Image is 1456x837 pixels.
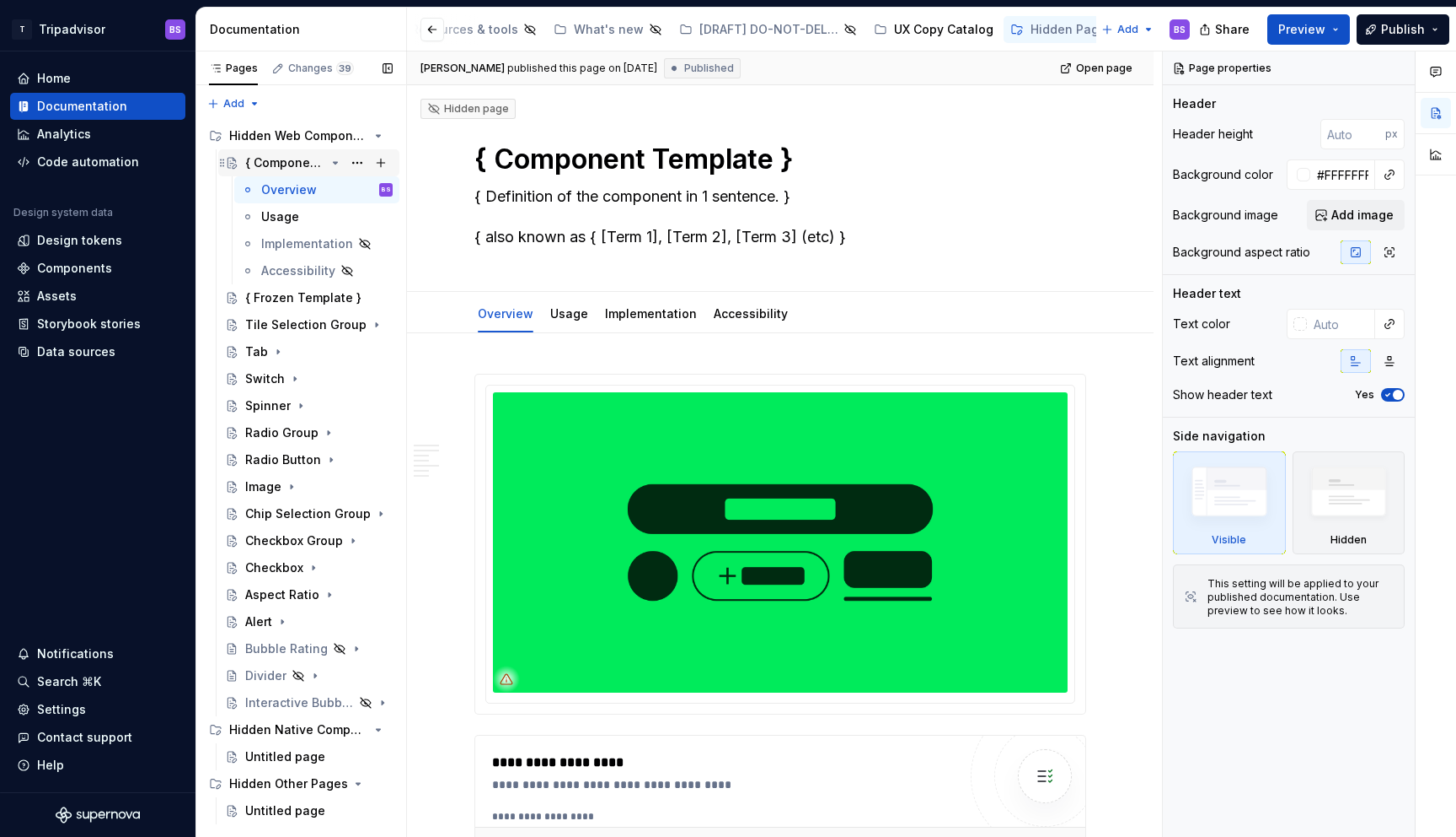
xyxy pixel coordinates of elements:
[37,70,71,87] div: Home
[261,208,299,225] div: Usage
[37,232,122,249] div: Design tokens
[234,257,399,284] a: Accessibility
[229,721,368,738] div: Hidden Native Components Pages
[245,640,328,657] div: Bubble Rating
[37,343,115,360] div: Data sources
[1174,23,1186,36] div: BS
[245,289,361,306] div: { Frozen Template }
[37,757,64,774] div: Help
[714,306,788,321] a: Accessibility
[218,446,399,473] a: Radio Button
[229,127,368,144] div: Hidden Web Components Pages
[261,262,335,279] div: Accessibility
[1173,207,1278,224] div: Background image
[471,295,540,331] div: Overview
[1385,127,1398,141] p: px
[218,743,399,770] a: Untitled page
[1173,244,1310,261] div: Background aspect ratio
[37,98,127,115] div: Documentation
[1173,386,1272,403] div: Show header text
[13,206,113,219] div: Design system data
[209,62,258,75] div: Pages
[202,122,399,149] div: Hidden Web Components Pages
[218,473,399,500] a: Image
[1278,21,1325,38] span: Preview
[707,295,795,331] div: Accessibility
[245,532,343,549] div: Checkbox Group
[1173,95,1216,112] div: Header
[234,203,399,230] a: Usage
[218,635,399,662] a: Bubble Rating
[1096,18,1159,41] button: Add
[471,183,1083,251] textarea: { Definition of the component in 1 sentence. } { also known as { [Term 1], [Term 2], [Term 3] (et...
[37,288,77,305] div: Assets
[1307,309,1375,339] input: Auto
[10,93,185,120] a: Documentation
[288,62,354,75] div: Changes
[547,16,669,43] a: What's new
[245,424,318,441] div: Radio Group
[210,21,399,38] div: Documentation
[10,696,185,723] a: Settings
[12,19,32,40] div: T
[245,451,321,468] div: Radio Button
[10,752,185,779] button: Help
[1173,316,1230,332] div: Text color
[218,365,399,392] a: Switch
[1330,533,1367,547] div: Hidden
[1173,428,1266,445] div: Side navigation
[1173,166,1273,183] div: Background color
[245,802,325,819] div: Untitled page
[10,668,185,695] button: Search ⌘K
[245,370,285,387] div: Switch
[3,11,192,47] button: TTripadvisorBS
[1215,21,1250,38] span: Share
[471,139,1083,180] textarea: { Component Template }
[420,62,505,75] span: [PERSON_NAME]
[218,284,399,311] a: { Frozen Template }
[10,227,185,254] a: Design tokens
[1030,21,1113,38] div: Hidden Pages
[218,527,399,554] a: Checkbox Group
[1055,57,1140,80] a: Open page
[550,306,588,321] a: Usage
[867,16,1000,43] a: UX Copy Catalog
[37,154,139,170] div: Code automation
[218,662,399,689] a: Divider
[1355,388,1374,402] label: Yes
[229,775,348,792] div: Hidden Other Pages
[478,306,533,321] a: Overview
[1307,200,1405,230] button: Add image
[894,21,993,38] div: UX Copy Catalog
[598,295,704,331] div: Implementation
[382,181,391,198] div: BS
[1331,207,1394,224] span: Add image
[543,295,595,331] div: Usage
[245,154,325,171] div: { Component Template }
[169,23,181,36] div: BS
[245,316,367,333] div: Tile Selection Group
[56,807,140,823] svg: Supernova Logo
[218,797,399,824] a: Untitled page
[218,338,399,365] a: Tab
[10,255,185,282] a: Components
[218,392,399,419] a: Spinner
[1212,533,1246,547] div: Visible
[1381,21,1425,38] span: Publish
[245,505,371,522] div: Chip Selection Group
[1207,577,1394,618] div: This setting will be applied to your published documentation. Use preview to see how it looks.
[574,21,644,38] div: What's new
[1004,16,1138,43] a: Hidden Pages
[39,21,105,38] div: Tripadvisor
[10,640,185,667] button: Notifications
[218,689,399,716] a: Interactive Bubble Rating
[684,62,734,75] span: Published
[1293,451,1405,554] div: Hidden
[699,21,838,38] div: [DRAFT] DO-NOT-DELETE [PERSON_NAME] test - DS viewer
[245,613,272,630] div: Alert
[261,181,317,198] div: Overview
[37,701,86,718] div: Settings
[37,126,91,143] div: Analytics
[245,559,303,576] div: Checkbox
